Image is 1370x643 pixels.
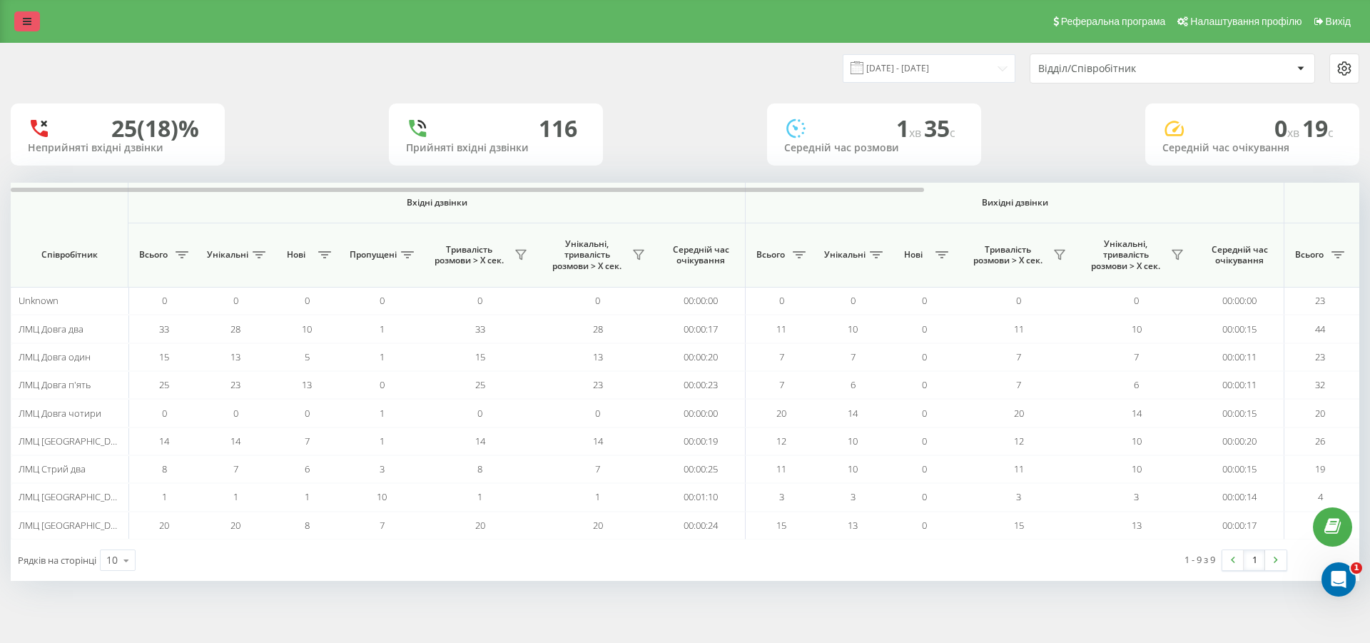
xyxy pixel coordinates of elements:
[28,142,208,154] div: Неприйняті вхідні дзвінки
[776,407,786,420] span: 20
[848,435,858,447] span: 10
[159,378,169,391] span: 25
[595,490,600,503] span: 1
[1014,407,1024,420] span: 20
[593,435,603,447] span: 14
[922,407,927,420] span: 0
[380,323,385,335] span: 1
[922,462,927,475] span: 0
[1195,399,1284,427] td: 00:00:15
[162,407,167,420] span: 0
[1321,562,1356,597] iframe: Intercom live chat
[656,371,746,399] td: 00:00:23
[779,490,784,503] span: 3
[1195,427,1284,455] td: 00:00:20
[1061,16,1166,27] span: Реферальна програма
[1134,490,1139,503] span: 3
[1318,490,1323,503] span: 4
[19,407,101,420] span: ЛМЦ Довга чотири
[1016,350,1021,363] span: 7
[1195,512,1284,540] td: 00:00:17
[539,115,577,142] div: 116
[230,323,240,335] span: 28
[1315,378,1325,391] span: 32
[380,435,385,447] span: 1
[19,350,91,363] span: ЛМЦ Довга один
[922,350,927,363] span: 0
[656,455,746,483] td: 00:00:25
[305,462,310,475] span: 6
[1132,462,1142,475] span: 10
[1038,63,1209,75] div: Відділ/Співробітник
[305,407,310,420] span: 0
[1134,350,1139,363] span: 7
[350,249,397,260] span: Пропущені
[1195,343,1284,371] td: 00:00:11
[967,244,1049,266] span: Тривалість розмови > Х сек.
[1326,16,1351,27] span: Вихід
[656,483,746,511] td: 00:01:10
[824,249,866,260] span: Унікальні
[19,519,154,532] span: ЛМЦ [GEOGRAPHIC_DATA] один
[1132,323,1142,335] span: 10
[848,462,858,475] span: 10
[595,294,600,307] span: 0
[922,519,927,532] span: 0
[1195,315,1284,343] td: 00:00:15
[922,435,927,447] span: 0
[477,490,482,503] span: 1
[477,294,482,307] span: 0
[18,554,96,567] span: Рядків на сторінці
[380,407,385,420] span: 1
[779,378,784,391] span: 7
[1315,294,1325,307] span: 23
[1195,455,1284,483] td: 00:00:15
[475,323,485,335] span: 33
[159,350,169,363] span: 15
[851,378,856,391] span: 6
[1190,16,1301,27] span: Налаштування профілю
[924,113,955,143] span: 35
[1206,244,1273,266] span: Середній час очікування
[851,490,856,503] span: 3
[233,294,238,307] span: 0
[656,343,746,371] td: 00:00:20
[922,323,927,335] span: 0
[159,323,169,335] span: 33
[909,125,924,141] span: хв
[851,350,856,363] span: 7
[1134,294,1139,307] span: 0
[23,249,116,260] span: Співробітник
[1014,435,1024,447] span: 12
[380,350,385,363] span: 1
[593,323,603,335] span: 28
[922,378,927,391] span: 0
[207,249,248,260] span: Унікальні
[19,294,59,307] span: Unknown
[475,519,485,532] span: 20
[230,435,240,447] span: 14
[230,519,240,532] span: 20
[106,553,118,567] div: 10
[776,519,786,532] span: 15
[1014,462,1024,475] span: 11
[1292,249,1327,260] span: Всього
[477,462,482,475] span: 8
[380,462,385,475] span: 3
[428,244,510,266] span: Тривалість розмови > Х сек.
[111,115,199,142] div: 25 (18)%
[1351,562,1362,574] span: 1
[922,294,927,307] span: 0
[593,378,603,391] span: 23
[475,350,485,363] span: 15
[1085,238,1167,272] span: Унікальні, тривалість розмови > Х сек.
[1014,323,1024,335] span: 11
[1184,552,1215,567] div: 1 - 9 з 9
[779,350,784,363] span: 7
[593,519,603,532] span: 20
[546,238,628,272] span: Унікальні, тривалість розмови > Х сек.
[848,323,858,335] span: 10
[19,378,91,391] span: ЛМЦ Довга п'ять
[1315,323,1325,335] span: 44
[1016,490,1021,503] span: 3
